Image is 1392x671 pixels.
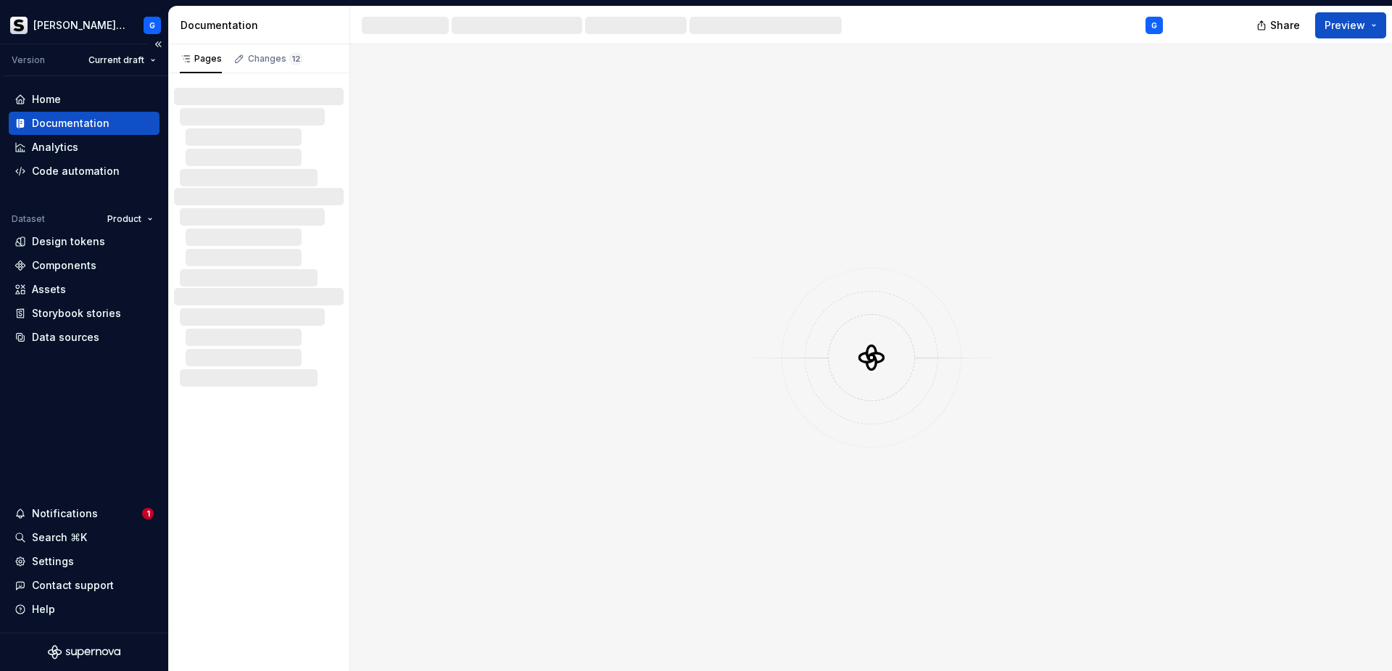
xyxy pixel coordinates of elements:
button: Collapse sidebar [148,34,168,54]
div: Documentation [181,18,344,33]
button: Share [1249,12,1309,38]
div: Search ⌘K [32,530,87,545]
div: Dataset [12,213,45,225]
button: Preview [1315,12,1386,38]
div: G [1151,20,1157,31]
div: Home [32,92,61,107]
svg: Supernova Logo [48,645,120,659]
a: Code automation [9,160,159,183]
a: Components [9,254,159,277]
span: Share [1270,18,1300,33]
div: Changes [248,53,302,65]
span: Preview [1325,18,1365,33]
button: Product [101,209,159,229]
button: Current draft [82,50,162,70]
a: Home [9,88,159,111]
div: Analytics [32,140,78,155]
a: Assets [9,278,159,301]
span: 12 [289,53,302,65]
div: Help [32,602,55,617]
a: Settings [9,550,159,573]
div: Assets [32,282,66,297]
div: Pages [180,53,222,65]
div: Notifications [32,506,98,521]
div: Settings [32,554,74,569]
span: Current draft [88,54,144,66]
img: 70f0b34c-1a93-4a5d-86eb-502ec58ca862.png [10,17,28,34]
span: 1 [142,508,154,519]
div: [PERSON_NAME] Prisma [33,18,126,33]
button: [PERSON_NAME] PrismaG [3,9,165,41]
span: Product [107,213,141,225]
a: Storybook stories [9,302,159,325]
div: Code automation [32,164,120,178]
div: Design tokens [32,234,105,249]
button: Notifications1 [9,502,159,525]
a: Analytics [9,136,159,159]
div: Components [32,258,96,273]
div: Version [12,54,45,66]
a: Design tokens [9,230,159,253]
a: Data sources [9,326,159,349]
div: Data sources [32,330,99,345]
div: G [149,20,155,31]
div: Contact support [32,578,114,593]
div: Storybook stories [32,306,121,321]
div: Documentation [32,116,109,131]
button: Search ⌘K [9,526,159,549]
a: Documentation [9,112,159,135]
button: Help [9,598,159,621]
button: Contact support [9,574,159,597]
